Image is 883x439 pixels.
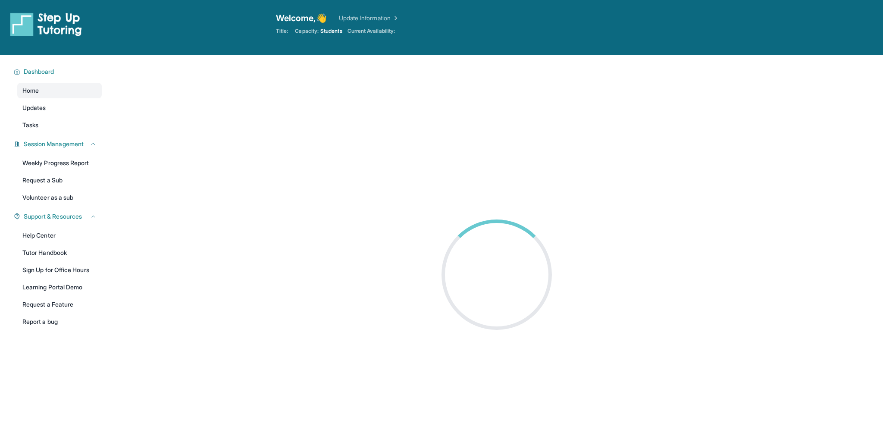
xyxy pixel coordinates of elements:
[17,228,102,243] a: Help Center
[17,262,102,278] a: Sign Up for Office Hours
[17,245,102,260] a: Tutor Handbook
[17,100,102,116] a: Updates
[24,140,84,148] span: Session Management
[276,12,327,24] span: Welcome, 👋
[339,14,399,22] a: Update Information
[24,212,82,221] span: Support & Resources
[17,314,102,329] a: Report a bug
[22,103,46,112] span: Updates
[20,212,97,221] button: Support & Resources
[17,172,102,188] a: Request a Sub
[391,14,399,22] img: Chevron Right
[17,279,102,295] a: Learning Portal Demo
[17,190,102,205] a: Volunteer as a sub
[295,28,319,34] span: Capacity:
[10,12,82,36] img: logo
[24,67,54,76] span: Dashboard
[320,28,342,34] span: Students
[17,117,102,133] a: Tasks
[17,83,102,98] a: Home
[348,28,395,34] span: Current Availability:
[22,121,38,129] span: Tasks
[17,155,102,171] a: Weekly Progress Report
[276,28,288,34] span: Title:
[17,297,102,312] a: Request a Feature
[20,140,97,148] button: Session Management
[22,86,39,95] span: Home
[20,67,97,76] button: Dashboard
